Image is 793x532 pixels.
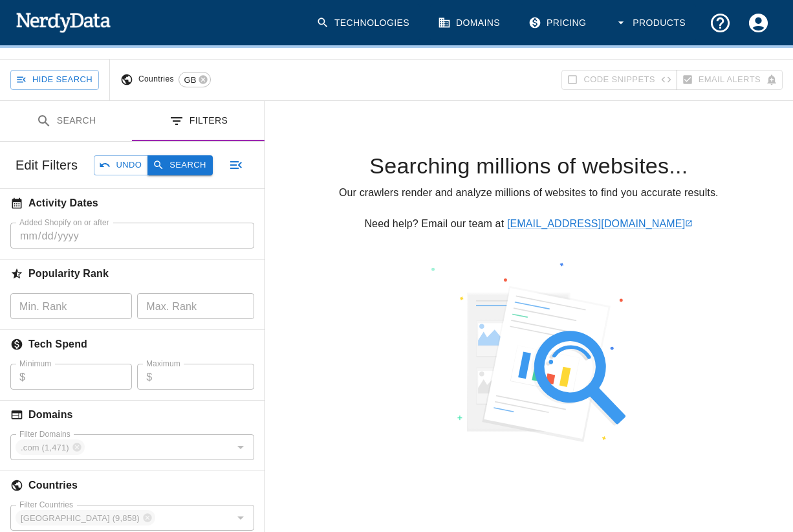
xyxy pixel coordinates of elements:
[132,101,264,142] button: Filters
[147,155,212,175] button: Search
[507,218,693,229] a: [EMAIL_ADDRESS][DOMAIN_NAME]
[430,4,510,42] a: Domains
[94,155,148,175] button: Undo
[16,9,111,35] img: NerdyData.com
[137,364,254,390] div: $
[739,4,777,42] button: Account Settings
[19,217,109,228] label: Added Shopify on or after
[138,73,179,86] span: Countries
[19,428,71,439] label: Filter Domains
[521,4,596,42] a: Pricing
[146,358,180,369] label: Maximum
[728,440,777,489] iframe: Drift Widget Chat Controller
[179,72,211,87] div: GB
[285,153,772,180] h4: Searching millions of websites...
[10,364,132,390] div: $
[19,499,73,510] label: Filter Countries
[309,4,420,42] a: Technologies
[10,70,99,90] button: Hide Search
[701,4,739,42] button: Support and Documentation
[285,185,772,232] p: Our crawlers render and analyze millions of websites to find you accurate results. Need help? Ema...
[16,155,78,175] h6: Edit Filters
[607,4,696,42] button: Products
[19,358,51,369] label: Minimum
[179,74,201,87] span: GB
